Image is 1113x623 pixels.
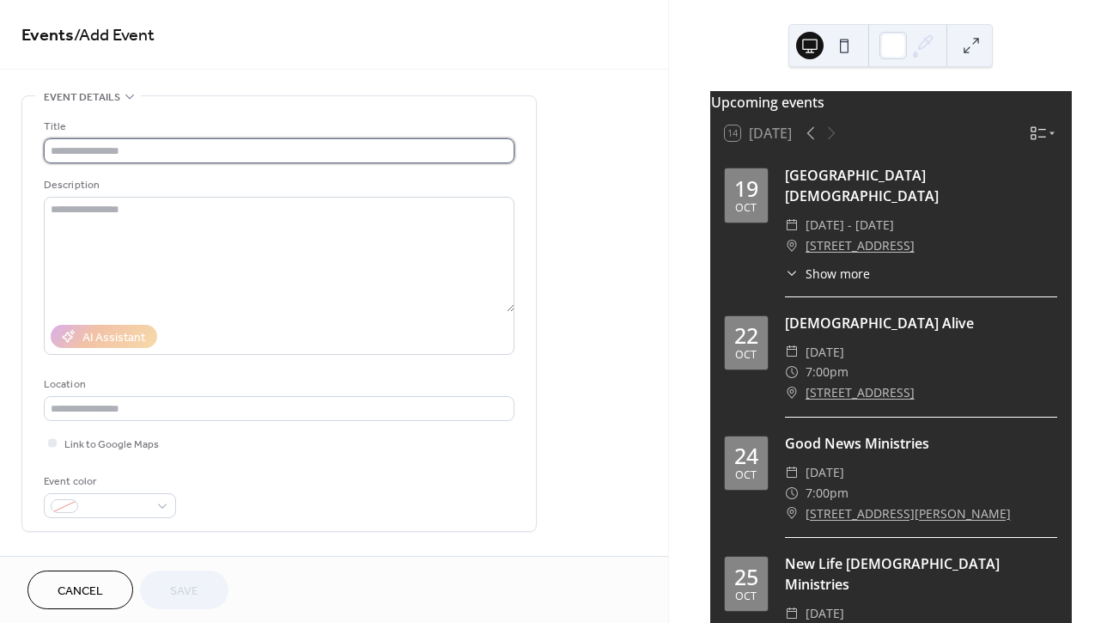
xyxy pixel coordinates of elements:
[785,362,799,382] div: ​
[735,591,757,602] div: Oct
[711,92,1071,113] div: Upcoming events
[44,89,120,107] span: Event details
[806,504,1011,524] a: [STREET_ADDRESS][PERSON_NAME]
[785,235,799,256] div: ​
[74,19,155,52] span: / Add Event
[785,483,799,504] div: ​
[734,566,758,588] div: 25
[64,436,159,454] span: Link to Google Maps
[44,473,173,491] div: Event color
[806,235,915,256] a: [STREET_ADDRESS]
[785,265,799,283] div: ​
[785,433,1057,454] div: Good News Ministries
[806,382,915,403] a: [STREET_ADDRESS]
[806,462,844,483] span: [DATE]
[58,583,103,601] span: Cancel
[806,483,848,504] span: 7:00pm
[44,118,511,136] div: Title
[44,553,120,571] span: Date and time
[21,19,74,52] a: Events
[785,313,1057,333] div: [DEMOGRAPHIC_DATA] Alive
[806,362,848,382] span: 7:00pm
[785,553,1057,595] div: New Life [DEMOGRAPHIC_DATA] Ministries
[735,470,757,481] div: Oct
[735,350,757,361] div: Oct
[785,165,1057,206] div: [GEOGRAPHIC_DATA][DEMOGRAPHIC_DATA]
[806,342,844,363] span: [DATE]
[734,178,758,199] div: 19
[785,462,799,483] div: ​
[44,176,511,194] div: Description
[734,445,758,467] div: 24
[785,382,799,403] div: ​
[734,325,758,346] div: 22
[785,504,799,524] div: ​
[785,215,799,235] div: ​
[735,203,757,214] div: Oct
[806,215,894,235] span: [DATE] - [DATE]
[785,342,799,363] div: ​
[44,376,511,394] div: Location
[785,265,870,283] button: ​Show more
[806,265,870,283] span: Show more
[27,571,133,609] button: Cancel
